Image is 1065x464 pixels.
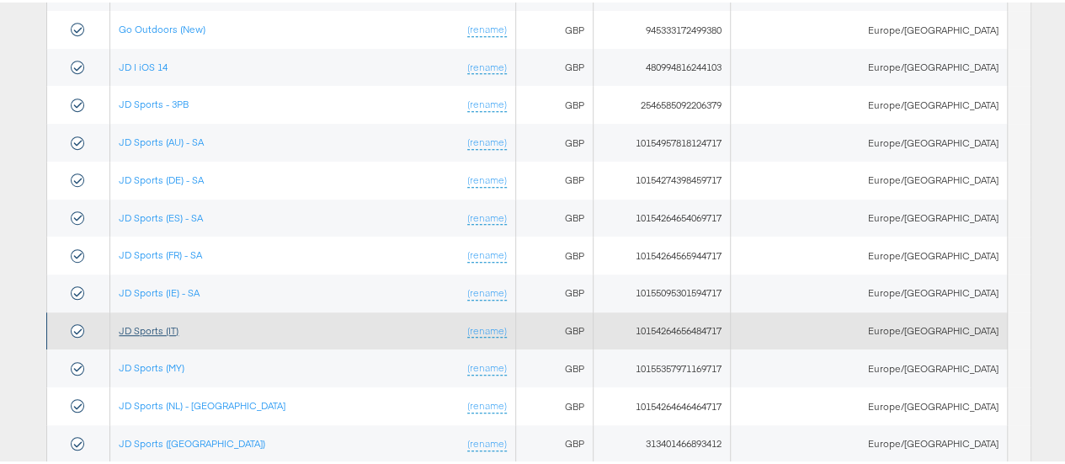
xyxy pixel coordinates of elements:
[467,58,507,72] a: (rename)
[594,423,731,461] td: 313401466893412
[594,121,731,159] td: 10154957818124717
[594,83,731,121] td: 2546585092206379
[119,246,202,259] a: JD Sports (FR) - SA
[515,385,594,423] td: GBP
[467,209,507,223] a: (rename)
[467,95,507,109] a: (rename)
[594,159,731,197] td: 10154274398459717
[119,20,205,33] a: Go Outdoors (New)
[119,284,200,296] a: JD Sports (IE) - SA
[119,58,168,71] a: JD | iOS 14
[730,272,1007,310] td: Europe/[GEOGRAPHIC_DATA]
[467,133,507,147] a: (rename)
[730,46,1007,84] td: Europe/[GEOGRAPHIC_DATA]
[730,423,1007,461] td: Europe/[GEOGRAPHIC_DATA]
[730,234,1007,272] td: Europe/[GEOGRAPHIC_DATA]
[730,385,1007,423] td: Europe/[GEOGRAPHIC_DATA]
[119,209,203,221] a: JD Sports (ES) - SA
[467,171,507,185] a: (rename)
[730,8,1007,46] td: Europe/[GEOGRAPHIC_DATA]
[515,347,594,385] td: GBP
[594,197,731,235] td: 10154264654069717
[515,197,594,235] td: GBP
[515,159,594,197] td: GBP
[730,83,1007,121] td: Europe/[GEOGRAPHIC_DATA]
[515,423,594,461] td: GBP
[594,272,731,310] td: 10155095301594717
[467,397,507,411] a: (rename)
[467,20,507,35] a: (rename)
[119,435,265,447] a: JD Sports ([GEOGRAPHIC_DATA])
[119,322,178,334] a: JD Sports (IT)
[515,310,594,348] td: GBP
[119,95,189,108] a: JD Sports - 3PB
[515,8,594,46] td: GBP
[467,284,507,298] a: (rename)
[594,8,731,46] td: 945333172499380
[594,46,731,84] td: 480994816244103
[594,234,731,272] td: 10154264565944717
[119,359,184,371] a: JD Sports (MY)
[467,359,507,373] a: (rename)
[467,435,507,449] a: (rename)
[730,159,1007,197] td: Europe/[GEOGRAPHIC_DATA]
[467,322,507,336] a: (rename)
[594,310,731,348] td: 10154264656484717
[515,83,594,121] td: GBP
[730,347,1007,385] td: Europe/[GEOGRAPHIC_DATA]
[515,234,594,272] td: GBP
[515,121,594,159] td: GBP
[515,46,594,84] td: GBP
[730,310,1007,348] td: Europe/[GEOGRAPHIC_DATA]
[730,197,1007,235] td: Europe/[GEOGRAPHIC_DATA]
[730,121,1007,159] td: Europe/[GEOGRAPHIC_DATA]
[594,347,731,385] td: 10155357971169717
[467,246,507,260] a: (rename)
[119,171,204,184] a: JD Sports (DE) - SA
[594,385,731,423] td: 10154264646464717
[119,133,204,146] a: JD Sports (AU) - SA
[515,272,594,310] td: GBP
[119,397,285,409] a: JD Sports (NL) - [GEOGRAPHIC_DATA]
